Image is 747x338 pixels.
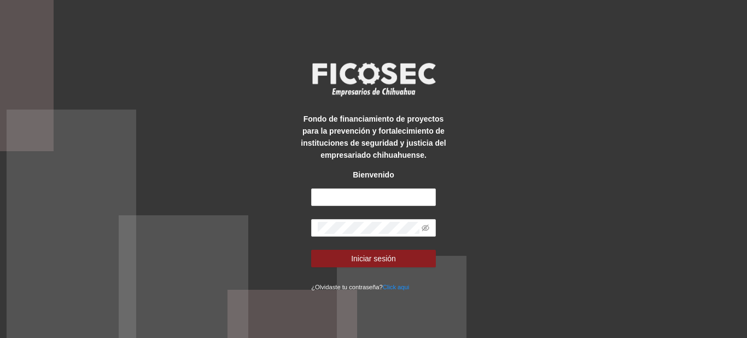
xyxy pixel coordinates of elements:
[301,114,446,159] strong: Fondo de financiamiento de proyectos para la prevención y fortalecimiento de instituciones de seg...
[351,253,396,265] span: Iniciar sesión
[305,59,442,100] img: logo
[422,224,429,232] span: eye-invisible
[383,284,410,290] a: Click aqui
[311,284,409,290] small: ¿Olvidaste tu contraseña?
[353,170,394,179] strong: Bienvenido
[311,250,436,267] button: Iniciar sesión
